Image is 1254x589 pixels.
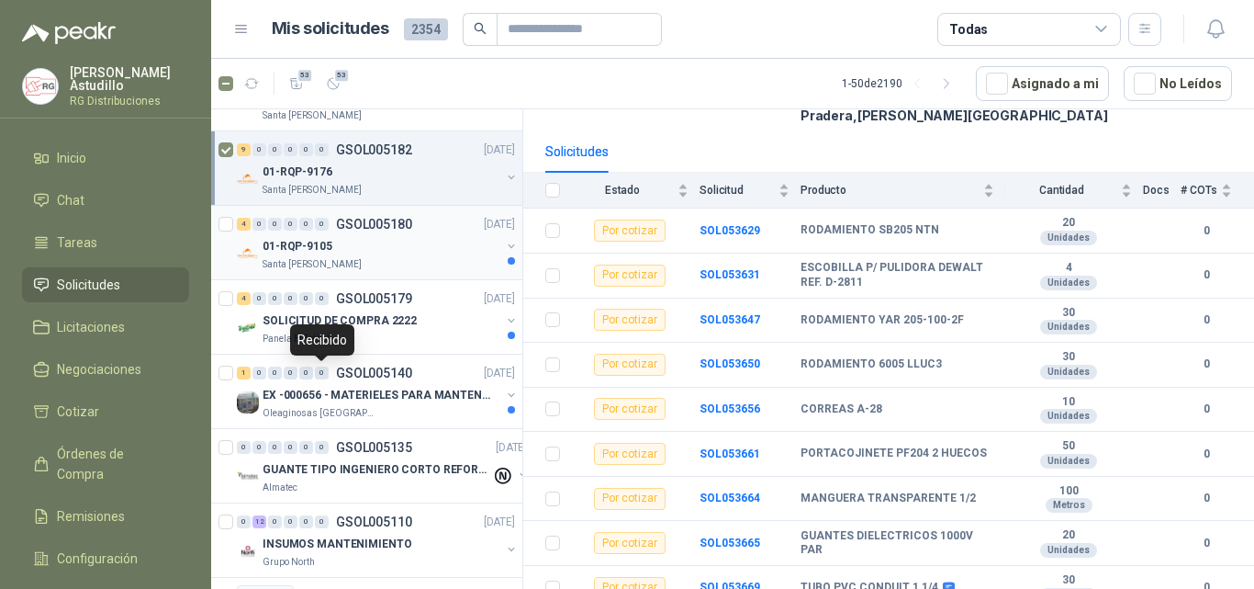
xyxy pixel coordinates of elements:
p: [PERSON_NAME] Astudillo [70,66,189,92]
div: 0 [252,218,266,231]
span: Órdenes de Compra [57,444,172,484]
b: MANGUERA TRANSPARENTE 1/2 [801,492,976,506]
p: [DATE] [484,142,515,159]
span: search [474,22,487,35]
p: Santa [PERSON_NAME] [263,257,362,272]
b: 20 [1005,528,1132,543]
div: Por cotizar [594,443,666,465]
p: [DATE] [484,514,515,531]
p: GSOL005135 [336,441,412,454]
b: SOL053647 [700,313,760,326]
span: 53 [333,68,351,83]
a: 0 0 0 0 0 0 GSOL005135[DATE] Company LogoGUANTE TIPO INGENIERO CORTO REFORZADOAlmatec [237,436,531,495]
b: PORTACOJINETE PF204 2 HUECOS [801,447,987,461]
a: SOL053631 [700,268,760,281]
b: 0 [1181,446,1232,463]
div: Todas [949,19,988,40]
div: Solicitudes [545,142,609,162]
p: GUANTE TIPO INGENIERO CORTO REFORZADO [263,461,491,479]
p: 01-RQP-9105 [263,238,332,255]
img: Company Logo [237,540,259,562]
a: Órdenes de Compra [22,436,189,492]
p: Grupo North [263,555,315,570]
span: 2354 [404,18,448,40]
b: 0 [1181,535,1232,552]
b: 0 [1181,266,1232,284]
a: 4 0 0 0 0 0 GSOL005179[DATE] Company LogoSOLICITUD DE COMPRA 2222Panela El Trébol [237,288,519,346]
b: 0 [1181,222,1232,240]
div: Por cotizar [594,398,666,420]
p: GSOL005140 [336,367,412,379]
p: Santa [PERSON_NAME] [263,183,362,198]
div: 0 [315,441,329,454]
img: Company Logo [237,317,259,339]
div: Por cotizar [594,354,666,376]
a: 0 12 0 0 0 0 GSOL005110[DATE] Company LogoINSUMOS MANTENIMIENTOGrupo North [237,511,519,570]
a: Solicitudes [22,267,189,302]
a: Remisiones [22,499,189,534]
th: Docs [1143,173,1181,209]
span: Estado [571,184,674,197]
div: 0 [252,292,266,305]
span: Configuración [57,549,138,569]
span: Remisiones [57,506,125,527]
div: 0 [284,367,297,379]
div: 0 [268,292,282,305]
a: Licitaciones [22,310,189,345]
div: Por cotizar [594,220,666,242]
button: 53 [282,69,311,98]
a: Chat [22,183,189,218]
div: 4 [237,218,251,231]
p: GSOL005180 [336,218,412,231]
button: 53 [319,69,348,98]
div: 0 [315,218,329,231]
div: 0 [315,515,329,528]
div: 1 [237,367,251,379]
b: SOL053656 [700,402,760,415]
b: 0 [1181,401,1232,418]
b: RODAMIENTO SB205 NTN [801,223,939,238]
b: 50 [1005,439,1132,454]
div: 0 [315,143,329,156]
b: GUANTES DIELECTRICOS 1000V PAR [801,529,994,558]
a: SOL053664 [700,492,760,504]
b: 0 [1181,356,1232,373]
img: Company Logo [237,168,259,190]
b: 0 [1181,311,1232,329]
b: 30 [1005,350,1132,365]
th: Estado [571,173,700,209]
b: RODAMIENTO YAR 205-100-2F [801,313,964,328]
a: SOL053629 [700,224,760,237]
p: SOLICITUD DE COMPRA 2222 [263,312,417,330]
div: Unidades [1040,276,1097,290]
span: Solicitud [700,184,775,197]
span: Chat [57,190,84,210]
div: 0 [315,292,329,305]
a: 1 0 0 0 0 0 GSOL005140[DATE] Company LogoEX -000656 - MATERIELES PARA MANTENIMIENTO MECANICOleagi... [237,362,519,421]
p: [DATE] [484,365,515,382]
p: [DATE] [496,439,527,457]
div: Por cotizar [594,265,666,287]
b: 30 [1005,573,1132,588]
a: SOL053661 [700,447,760,460]
p: INSUMOS MANTENIMIENTO [263,536,411,553]
span: Inicio [57,148,86,168]
div: 0 [284,515,297,528]
a: Negociaciones [22,352,189,387]
b: 20 [1005,216,1132,231]
th: # COTs [1181,173,1254,209]
span: Tareas [57,232,97,253]
div: 0 [268,143,282,156]
button: No Leídos [1124,66,1232,101]
a: 4 0 0 0 0 0 GSOL005180[DATE] Company Logo01-RQP-9105Santa [PERSON_NAME] [237,213,519,272]
span: Solicitudes [57,275,120,295]
div: 0 [268,515,282,528]
span: # COTs [1181,184,1217,197]
b: CORREAS A-28 [801,402,882,417]
th: Solicitud [700,173,801,209]
div: 0 [284,292,297,305]
img: Logo peakr [22,22,116,44]
div: Por cotizar [594,488,666,510]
